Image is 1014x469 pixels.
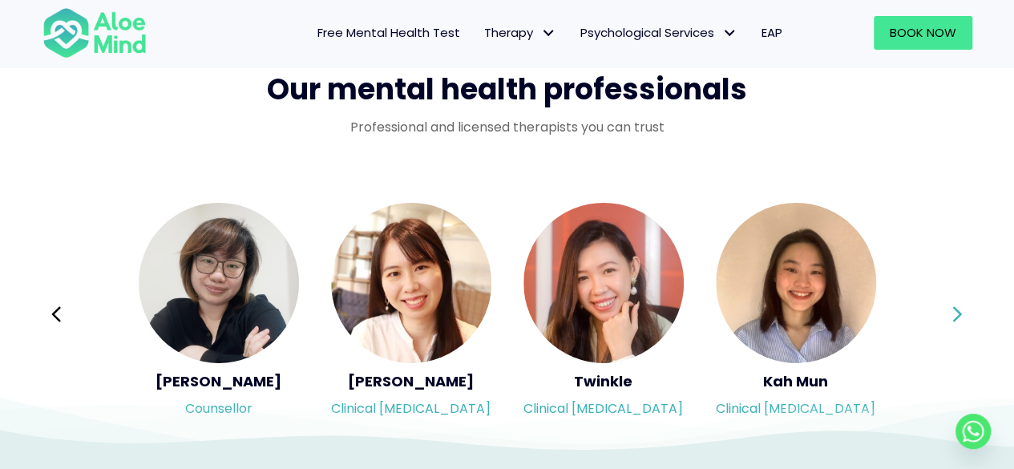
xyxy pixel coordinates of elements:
[580,24,737,41] span: Psychological Services
[331,371,491,391] h5: [PERSON_NAME]
[331,203,491,363] img: <h5>Kher Yin</h5><p>Clinical psychologist</p>
[716,201,876,427] div: Slide 10 of 3
[484,24,556,41] span: Therapy
[267,69,747,110] span: Our mental health professionals
[874,16,972,50] a: Book Now
[168,16,794,50] nav: Menu
[955,414,991,449] a: Whatsapp
[537,22,560,45] span: Therapy: submenu
[42,118,972,136] p: Professional and licensed therapists you can trust
[472,16,568,50] a: TherapyTherapy: submenu
[523,371,684,391] h5: Twinkle
[42,6,147,59] img: Aloe mind Logo
[139,201,299,427] div: Slide 7 of 3
[716,203,876,363] img: <h5>Kah Mun</h5><p>Clinical psychologist</p>
[718,22,741,45] span: Psychological Services: submenu
[139,203,299,426] a: <h5>Yvonne</h5><p>Counsellor</p> [PERSON_NAME]Counsellor
[139,371,299,391] h5: [PERSON_NAME]
[317,24,460,41] span: Free Mental Health Test
[331,203,491,426] a: <h5>Kher Yin</h5><p>Clinical psychologist</p> [PERSON_NAME]Clinical [MEDICAL_DATA]
[523,203,684,363] img: <h5>Twinkle</h5><p>Clinical psychologist</p>
[716,371,876,391] h5: Kah Mun
[890,24,956,41] span: Book Now
[523,201,684,427] div: Slide 9 of 3
[762,24,782,41] span: EAP
[331,201,491,427] div: Slide 8 of 3
[305,16,472,50] a: Free Mental Health Test
[568,16,749,50] a: Psychological ServicesPsychological Services: submenu
[716,203,876,426] a: <h5>Kah Mun</h5><p>Clinical psychologist</p> Kah MunClinical [MEDICAL_DATA]
[749,16,794,50] a: EAP
[523,203,684,426] a: <h5>Twinkle</h5><p>Clinical psychologist</p> TwinkleClinical [MEDICAL_DATA]
[139,203,299,363] img: <h5>Yvonne</h5><p>Counsellor</p>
